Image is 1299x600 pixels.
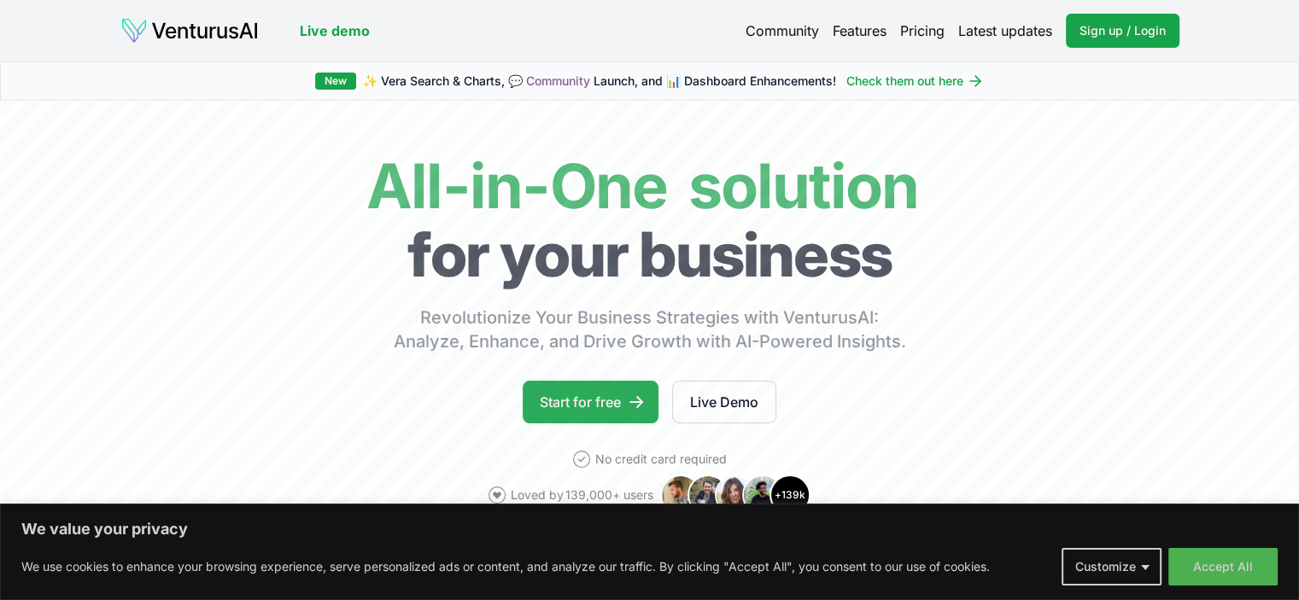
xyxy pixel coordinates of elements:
a: Features [833,20,886,41]
a: Sign up / Login [1066,14,1179,48]
button: Accept All [1168,548,1278,585]
img: Avatar 4 [742,475,783,516]
img: Avatar 2 [688,475,728,516]
span: ✨ Vera Search & Charts, 💬 Launch, and 📊 Dashboard Enhancements! [363,73,836,90]
a: Live Demo [672,381,776,423]
a: Community [526,73,590,88]
div: New [315,73,356,90]
p: We value your privacy [21,519,1278,539]
img: Avatar 1 [660,475,701,516]
a: Start for free [523,381,658,423]
a: Latest updates [958,20,1052,41]
a: Pricing [900,20,945,41]
span: Sign up / Login [1080,22,1166,39]
button: Customize [1062,548,1161,585]
p: We use cookies to enhance your browsing experience, serve personalized ads or content, and analyz... [21,556,990,577]
a: Community [746,20,819,41]
a: Check them out here [846,73,984,90]
img: Avatar 3 [715,475,756,516]
a: Live demo [300,20,370,41]
img: logo [120,17,259,44]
